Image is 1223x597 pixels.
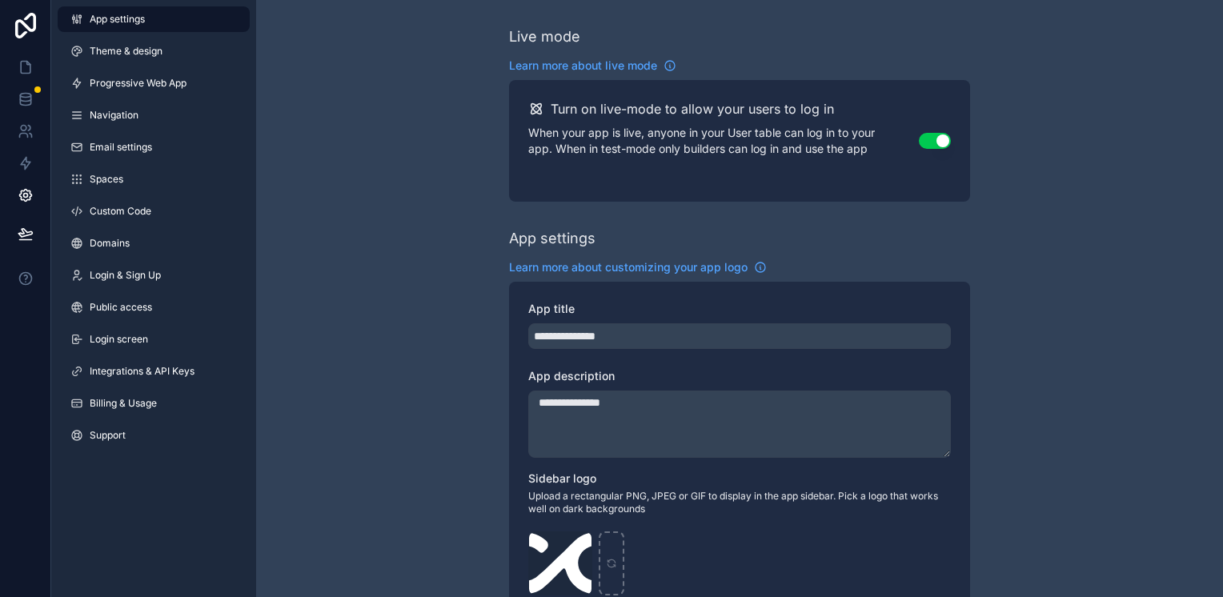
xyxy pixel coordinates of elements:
a: Theme & design [58,38,250,64]
div: App settings [509,227,595,250]
span: Navigation [90,109,138,122]
a: Spaces [58,166,250,192]
span: Domains [90,237,130,250]
a: Support [58,423,250,448]
span: Login screen [90,333,148,346]
span: App settings [90,13,145,26]
span: Billing & Usage [90,397,157,410]
a: Public access [58,294,250,320]
span: Spaces [90,173,123,186]
a: App settings [58,6,250,32]
span: Login & Sign Up [90,269,161,282]
div: Live mode [509,26,580,48]
a: Integrations & API Keys [58,359,250,384]
a: Learn more about customizing your app logo [509,259,767,275]
span: Progressive Web App [90,77,186,90]
span: App description [528,369,615,383]
span: Support [90,429,126,442]
a: Navigation [58,102,250,128]
h2: Turn on live-mode to allow your users to log in [551,99,834,118]
a: Progressive Web App [58,70,250,96]
span: Learn more about live mode [509,58,657,74]
a: Learn more about live mode [509,58,676,74]
a: Domains [58,230,250,256]
span: Sidebar logo [528,471,596,485]
a: Custom Code [58,198,250,224]
span: App title [528,302,575,315]
a: Email settings [58,134,250,160]
span: Public access [90,301,152,314]
a: Login & Sign Up [58,262,250,288]
span: Theme & design [90,45,162,58]
a: Billing & Usage [58,391,250,416]
p: When your app is live, anyone in your User table can log in to your app. When in test-mode only b... [528,125,919,157]
span: Integrations & API Keys [90,365,194,378]
span: Email settings [90,141,152,154]
span: Upload a rectangular PNG, JPEG or GIF to display in the app sidebar. Pick a logo that works well ... [528,490,951,515]
a: Login screen [58,327,250,352]
span: Learn more about customizing your app logo [509,259,748,275]
span: Custom Code [90,205,151,218]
